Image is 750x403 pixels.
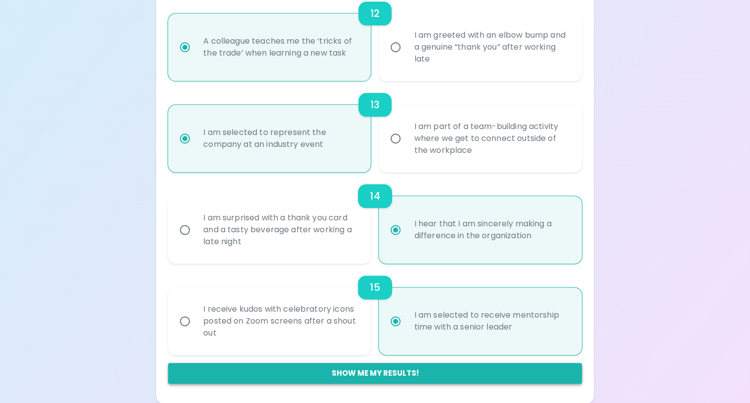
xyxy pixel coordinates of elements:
div: choice-group-check [168,81,582,172]
div: I am surprised with a thank you card and a tasty beverage after working a late night [195,200,365,260]
div: I am selected to receive mentorship time with a senior leader [406,297,576,345]
div: A colleague teaches me the ‘tricks of the trade’ when learning a new task [195,23,365,71]
h6: 14 [370,188,380,204]
div: choice-group-check [168,264,582,355]
div: I receive kudos with celebratory icons posted on Zoom screens after a shout out [195,291,365,351]
button: Show me my results! [168,363,582,384]
h6: 12 [370,5,380,21]
div: I am part of a team-building activity where we get to connect outside of the workplace [406,109,576,168]
h6: 15 [370,279,380,295]
div: choice-group-check [168,172,582,264]
div: I hear that I am sincerely making a difference in the organization [406,206,576,254]
div: I am selected to represent the company at an industry event [195,115,365,162]
div: I am greeted with an elbow bump and a genuine “thank you” after working late [406,17,576,77]
h6: 13 [370,97,380,113]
